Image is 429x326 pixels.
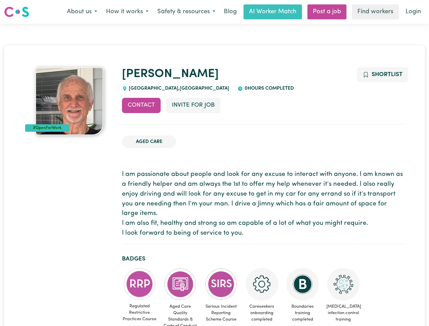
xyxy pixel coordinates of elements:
div: #OpenForWork [25,124,70,132]
span: [MEDICAL_DATA] infection control training [326,301,361,326]
img: CS Academy: Aged Care Quality Standards & Code of Conduct course completed [164,268,197,301]
a: Login [401,4,425,19]
img: CS Academy: Careseekers Onboarding course completed [246,268,278,301]
p: I am passionate about people and look for any excuse to interact with anyone. I am known as a fri... [122,170,404,238]
a: AI Worker Match [244,4,302,19]
span: Shortlist [372,72,403,77]
img: Careseekers logo [4,6,29,18]
span: Serious Incident Reporting Scheme Course [203,301,239,326]
img: CS Academy: Serious Incident Reporting Scheme course completed [205,268,237,301]
button: Contact [122,98,161,113]
li: Aged Care [122,135,176,148]
span: [GEOGRAPHIC_DATA] , [GEOGRAPHIC_DATA] [127,86,230,91]
button: About us [62,5,102,19]
a: Kenneth's profile picture'#OpenForWork [25,67,114,135]
img: Kenneth [35,67,103,135]
span: Regulated Restrictive Practices Course [122,300,157,325]
button: Safety & resources [153,5,220,19]
img: CS Academy: Regulated Restrictive Practices course completed [123,268,156,300]
span: Careseekers onboarding completed [244,301,280,326]
a: [PERSON_NAME] [122,68,219,80]
a: Post a job [307,4,346,19]
h2: Badges [122,255,404,262]
button: Add to shortlist [357,67,408,82]
a: Blog [220,4,241,19]
a: Find workers [352,4,399,19]
button: How it works [102,5,153,19]
button: Invite for Job [166,98,220,113]
a: Careseekers logo [4,4,29,20]
img: CS Academy: COVID-19 Infection Control Training course completed [327,268,360,301]
span: Boundaries training completed [285,301,320,326]
img: CS Academy: Boundaries in care and support work course completed [286,268,319,301]
span: 0 hours completed [243,86,294,91]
